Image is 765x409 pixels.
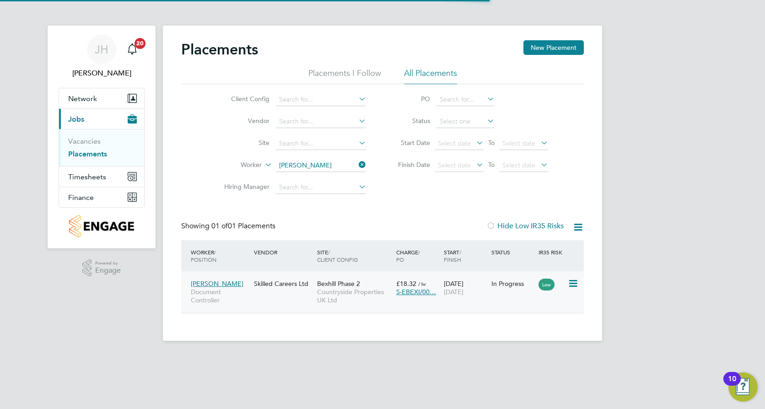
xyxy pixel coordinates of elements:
[68,94,97,103] span: Network
[389,161,430,169] label: Finish Date
[59,109,144,129] button: Jobs
[489,244,537,260] div: Status
[48,26,156,248] nav: Main navigation
[59,187,144,207] button: Finance
[442,275,489,301] div: [DATE]
[276,159,366,172] input: Search for...
[68,115,84,124] span: Jobs
[276,115,366,128] input: Search for...
[59,129,144,166] div: Jobs
[59,167,144,187] button: Timesheets
[438,139,471,147] span: Select date
[394,244,442,268] div: Charge
[276,93,366,106] input: Search for...
[315,244,394,268] div: Site
[444,288,463,296] span: [DATE]
[418,280,426,287] span: / hr
[436,115,495,128] input: Select one
[404,68,457,84] li: All Placements
[189,274,584,282] a: [PERSON_NAME]Document ControllerSkilled Careers LtdBexhill Phase 2Countryside Properties UK Ltd£1...
[217,139,269,147] label: Site
[191,288,249,304] span: Document Controller
[444,248,461,263] span: / Finish
[276,137,366,150] input: Search for...
[502,161,535,169] span: Select date
[123,35,141,64] a: 20
[438,161,471,169] span: Select date
[95,267,121,274] span: Engage
[317,288,392,304] span: Countryside Properties UK Ltd
[68,172,106,181] span: Timesheets
[389,139,430,147] label: Start Date
[396,288,436,296] span: S-EBEXI/00…
[191,280,243,288] span: [PERSON_NAME]
[502,139,535,147] span: Select date
[95,259,121,267] span: Powered by
[59,35,145,79] a: JH[PERSON_NAME]
[181,221,277,231] div: Showing
[317,280,360,288] span: Bexhill Phase 2
[68,137,101,145] a: Vacancies
[217,117,269,125] label: Vendor
[68,150,107,158] a: Placements
[217,95,269,103] label: Client Config
[211,221,228,231] span: 01 of
[442,244,489,268] div: Start
[523,40,584,55] button: New Placement
[485,159,497,171] span: To
[68,193,94,202] span: Finance
[95,43,108,55] span: JH
[728,379,736,391] div: 10
[209,161,262,170] label: Worker
[536,244,568,260] div: IR35 Risk
[135,38,145,49] span: 20
[389,95,430,103] label: PO
[82,259,121,277] a: Powered byEngage
[317,248,358,263] span: / Client Config
[396,248,420,263] span: / PO
[59,88,144,108] button: Network
[211,221,275,231] span: 01 Placements
[539,279,555,291] span: Low
[389,117,430,125] label: Status
[181,40,258,59] h2: Placements
[252,244,315,260] div: Vendor
[485,137,497,149] span: To
[491,280,534,288] div: In Progress
[486,221,564,231] label: Hide Low IR35 Risks
[436,93,495,106] input: Search for...
[308,68,381,84] li: Placements I Follow
[59,68,145,79] span: Joshua Hall
[252,275,315,292] div: Skilled Careers Ltd
[69,215,134,237] img: countryside-properties-logo-retina.png
[276,181,366,194] input: Search for...
[728,372,758,402] button: Open Resource Center, 10 new notifications
[191,248,216,263] span: / Position
[59,215,145,237] a: Go to home page
[189,244,252,268] div: Worker
[217,183,269,191] label: Hiring Manager
[396,280,416,288] span: £18.32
